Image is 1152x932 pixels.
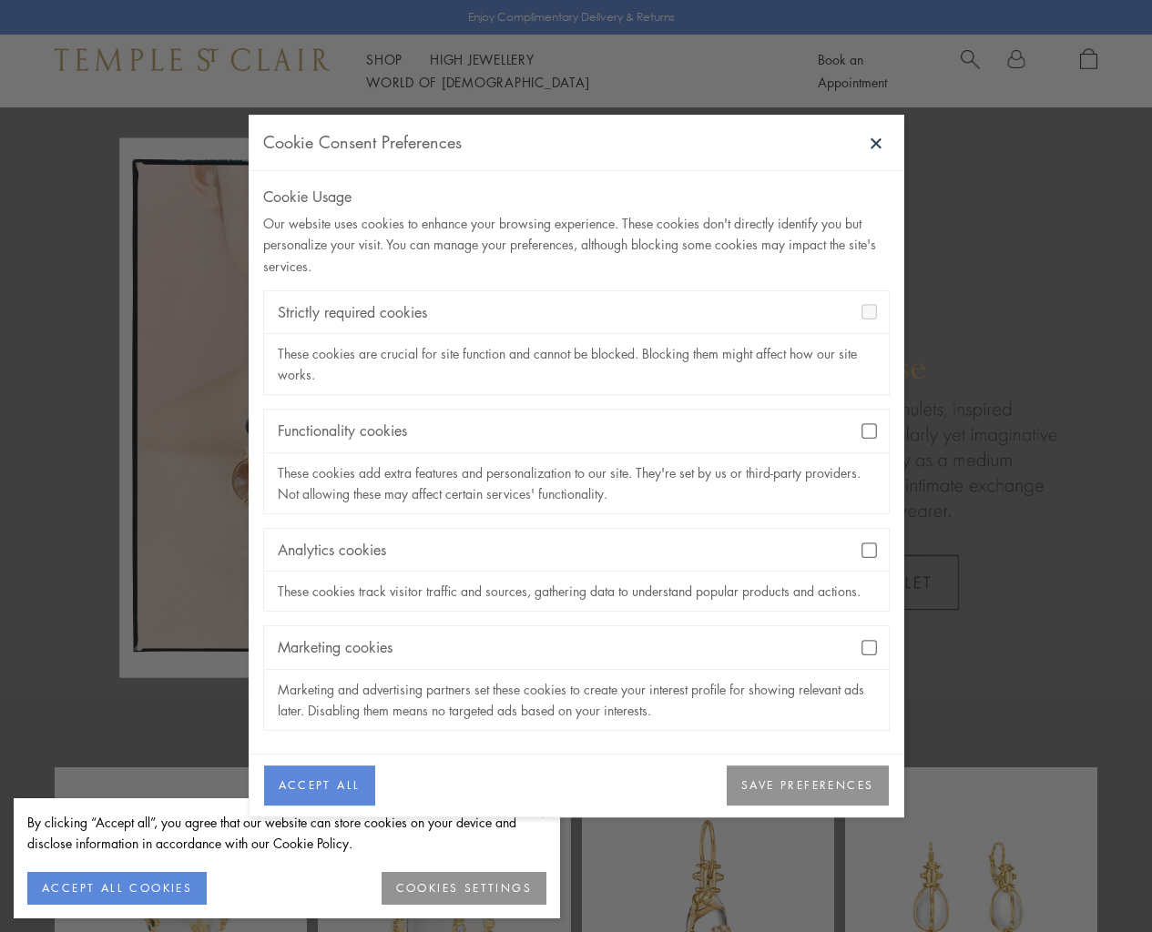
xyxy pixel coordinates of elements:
[727,765,888,805] button: SAVE PREFERENCES
[27,872,207,905] button: ACCEPT ALL COOKIES
[264,453,889,513] div: These cookies add extra features and personalization to our site. They're set by us or third-part...
[264,529,889,572] div: Analytics cookies
[264,410,889,452] div: Functionality cookies
[382,872,546,905] button: COOKIES SETTINGS
[263,185,890,208] div: Cookie Usage
[264,765,375,805] button: ACCEPT ALL
[264,334,889,394] div: These cookies are crucial for site function and cannot be blocked. Blocking them might affect how...
[263,129,462,157] div: Cookie Consent Preferences
[264,291,889,334] div: Strictly required cookies
[264,670,889,730] div: Marketing and advertising partners set these cookies to create your interest profile for showing ...
[27,812,546,854] div: By clicking “Accept all”, you agree that our website can store cookies on your device and disclos...
[263,214,890,277] div: Our website uses cookies to enhance your browsing experience. These cookies don't directly identi...
[264,572,889,611] div: These cookies track visitor traffic and sources, gathering data to understand popular products an...
[264,626,889,669] div: Marketing cookies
